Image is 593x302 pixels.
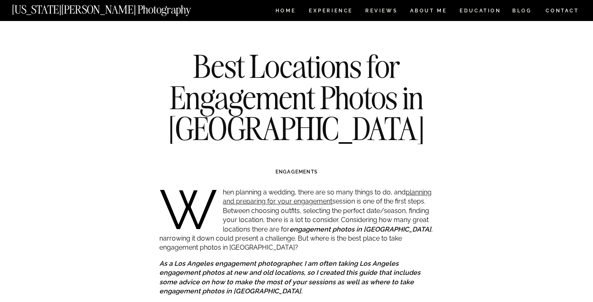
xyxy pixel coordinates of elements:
p: When planning a wedding, there are so many things to do, and session is one of the first steps. B... [159,188,434,253]
a: HOME [274,8,297,15]
a: CONTACT [545,6,579,15]
a: REVIEWS [365,8,396,15]
h1: Best Locations for Engagement Photos in [GEOGRAPHIC_DATA] [147,51,446,144]
a: [US_STATE][PERSON_NAME] Photography [12,4,219,11]
strong: engagement photos in [GEOGRAPHIC_DATA] [289,225,431,233]
em: As a Los Angeles engagement photographer, I am often taking Los Angeles engagement photos at new ... [159,260,420,295]
a: BLOG [512,8,532,15]
a: Experience [309,8,352,15]
a: ABOUT ME [410,8,447,15]
a: EDUCATION [459,8,502,15]
a: ENGAGEMENTS [275,169,318,175]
